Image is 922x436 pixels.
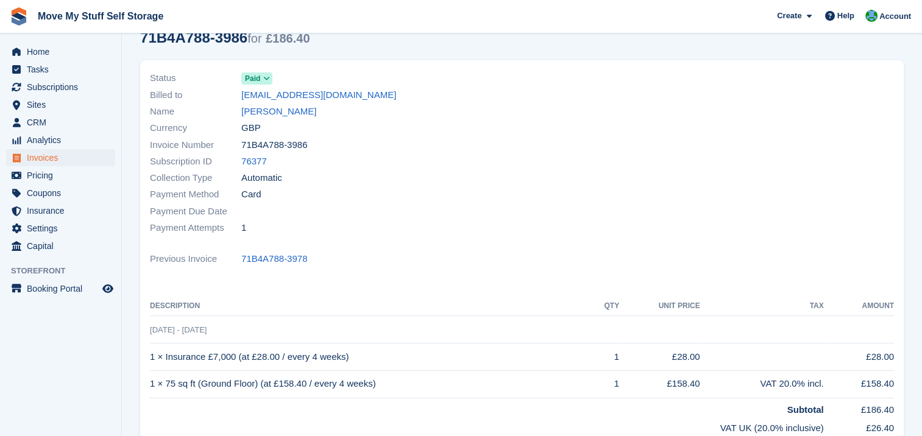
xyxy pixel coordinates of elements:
[150,417,824,435] td: VAT UK (20.0% inclusive)
[245,73,260,84] span: Paid
[27,280,100,297] span: Booking Portal
[590,297,619,316] th: QTY
[27,149,100,166] span: Invoices
[6,61,115,78] a: menu
[879,10,911,23] span: Account
[150,343,590,371] td: 1 × Insurance £7,000 (at £28.00 / every 4 weeks)
[27,202,100,219] span: Insurance
[6,149,115,166] a: menu
[241,252,307,266] a: 71B4A788-3978
[150,155,241,169] span: Subscription ID
[824,417,894,435] td: £26.40
[777,10,801,22] span: Create
[150,370,590,398] td: 1 × 75 sq ft (Ground Floor) (at £158.40 / every 4 weeks)
[150,88,241,102] span: Billed to
[101,281,115,296] a: Preview store
[6,167,115,184] a: menu
[700,377,824,391] div: VAT 20.0% incl.
[150,325,207,334] span: [DATE] - [DATE]
[241,71,272,85] a: Paid
[590,370,619,398] td: 1
[266,32,310,45] span: £186.40
[6,280,115,297] a: menu
[619,370,700,398] td: £158.40
[6,132,115,149] a: menu
[241,155,267,169] a: 76377
[824,343,894,371] td: £28.00
[241,138,307,152] span: 71B4A788-3986
[27,220,100,237] span: Settings
[241,105,316,119] a: [PERSON_NAME]
[6,202,115,219] a: menu
[824,370,894,398] td: £158.40
[590,343,619,371] td: 1
[619,343,700,371] td: £28.00
[865,10,878,22] img: Dan
[27,114,100,131] span: CRM
[6,114,115,131] a: menu
[241,221,246,235] span: 1
[241,88,396,102] a: [EMAIL_ADDRESS][DOMAIN_NAME]
[27,237,100,255] span: Capital
[824,398,894,417] td: £186.40
[824,297,894,316] th: Amount
[6,96,115,113] a: menu
[6,220,115,237] a: menu
[27,185,100,202] span: Coupons
[150,138,241,152] span: Invoice Number
[27,61,100,78] span: Tasks
[6,43,115,60] a: menu
[6,237,115,255] a: menu
[27,167,100,184] span: Pricing
[700,297,824,316] th: Tax
[27,79,100,96] span: Subscriptions
[6,185,115,202] a: menu
[241,121,261,135] span: GBP
[27,43,100,60] span: Home
[27,96,100,113] span: Sites
[619,297,700,316] th: Unit Price
[27,132,100,149] span: Analytics
[241,171,282,185] span: Automatic
[241,188,261,202] span: Card
[150,121,241,135] span: Currency
[10,7,28,26] img: stora-icon-8386f47178a22dfd0bd8f6a31ec36ba5ce8667c1dd55bd0f319d3a0aa187defe.svg
[837,10,854,22] span: Help
[150,188,241,202] span: Payment Method
[150,105,241,119] span: Name
[6,79,115,96] a: menu
[787,404,824,415] strong: Subtotal
[150,252,241,266] span: Previous Invoice
[140,29,310,46] div: 71B4A788-3986
[150,221,241,235] span: Payment Attempts
[247,32,261,45] span: for
[150,171,241,185] span: Collection Type
[150,205,241,219] span: Payment Due Date
[11,265,121,277] span: Storefront
[150,297,590,316] th: Description
[33,6,168,26] a: Move My Stuff Self Storage
[150,71,241,85] span: Status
